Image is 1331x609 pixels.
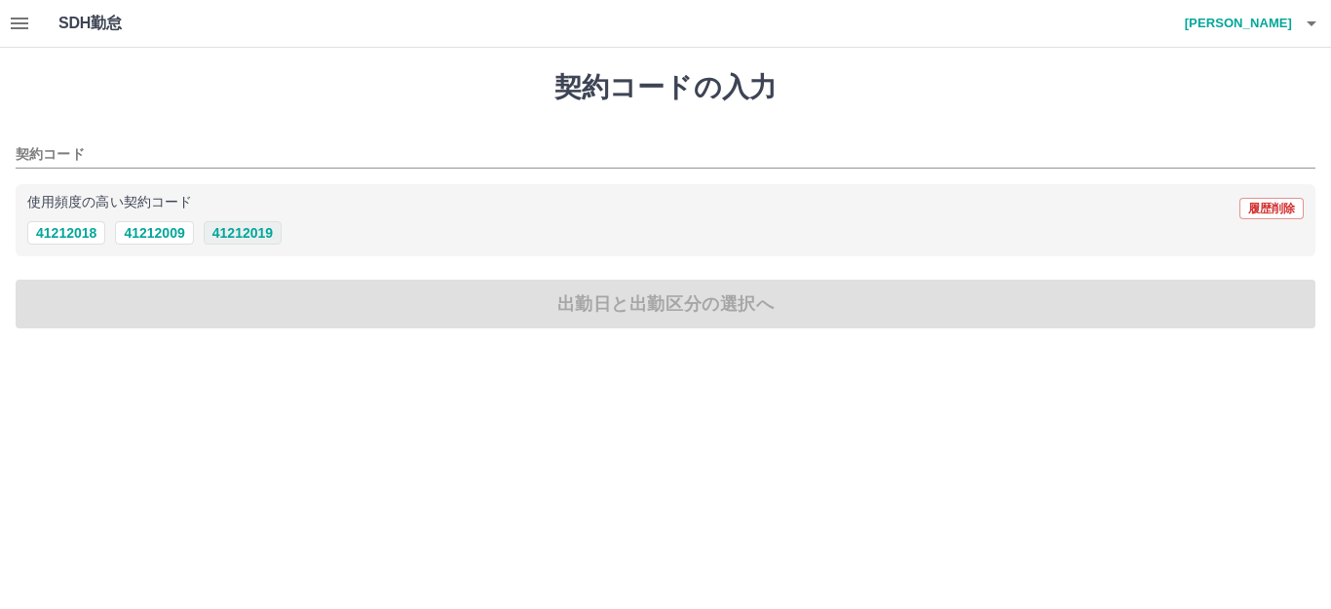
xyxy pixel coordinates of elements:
[115,221,193,245] button: 41212009
[27,196,192,209] p: 使用頻度の高い契約コード
[27,221,105,245] button: 41212018
[16,71,1315,104] h1: 契約コードの入力
[204,221,282,245] button: 41212019
[1239,198,1304,219] button: 履歴削除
